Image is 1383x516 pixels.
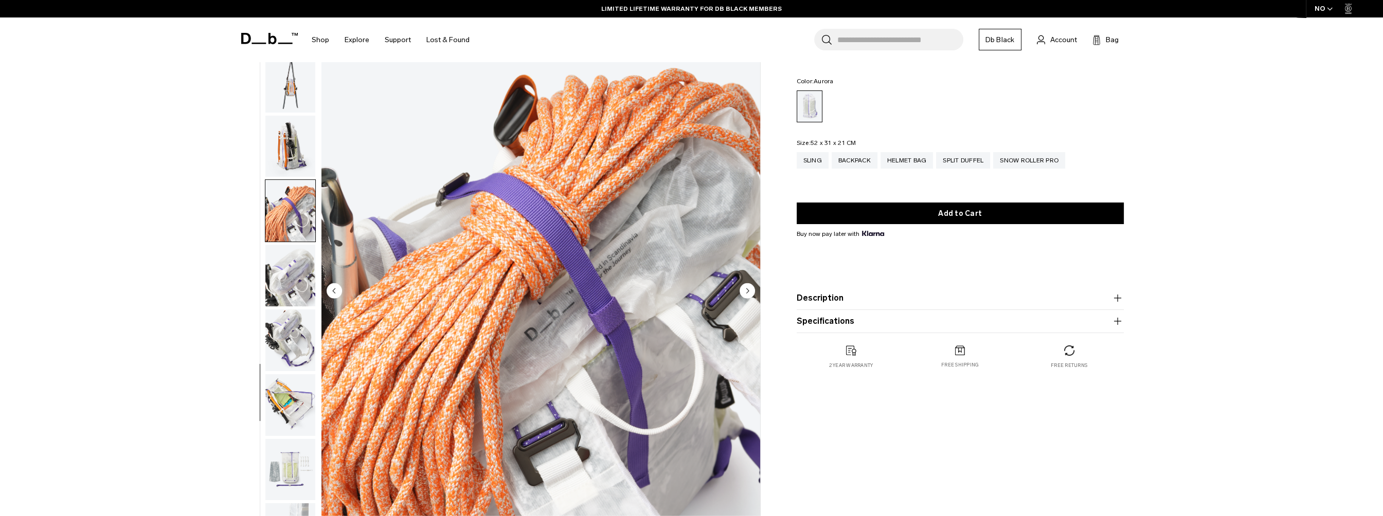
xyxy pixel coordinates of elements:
[265,309,316,372] button: Weigh_Lighter_Backpack_25L_13.png
[265,244,316,307] button: Weigh_Lighter_Backpack_25L_12.png
[312,22,329,58] a: Shop
[265,116,315,177] img: Weigh_Lighter_Backpack_25L_10.png
[797,229,884,238] span: Buy now pay later with
[740,283,755,300] button: Next slide
[1050,34,1077,45] span: Account
[993,152,1065,169] a: Snow Roller Pro
[979,29,1021,50] a: Db Black
[265,50,316,113] button: Weigh_Lighter_Backpack_25L_9.png
[327,283,342,300] button: Previous slide
[265,179,316,242] button: Weigh_Lighter_Backpack_25L_11.png
[936,152,990,169] a: Split Duffel
[265,439,315,501] img: Weigh_Lighter_Backpack_25L_15.png
[814,78,834,85] span: Aurora
[797,315,1124,327] button: Specifications
[797,78,834,84] legend: Color:
[941,361,979,368] p: Free shipping
[1037,33,1077,46] a: Account
[265,374,315,436] img: Weigh_Lighter_Backpack_25L_14.png
[345,22,369,58] a: Explore
[797,292,1124,304] button: Description
[304,17,477,62] nav: Main Navigation
[832,152,877,169] a: Backpack
[265,245,315,306] img: Weigh_Lighter_Backpack_25L_12.png
[797,90,822,122] a: Aurora
[265,438,316,501] button: Weigh_Lighter_Backpack_25L_15.png
[385,22,411,58] a: Support
[1092,33,1119,46] button: Bag
[881,152,933,169] a: Helmet Bag
[601,4,782,13] a: LIMITED LIFETIME WARRANTY FOR DB BLACK MEMBERS
[426,22,470,58] a: Lost & Found
[1106,34,1119,45] span: Bag
[829,362,873,369] p: 2 year warranty
[862,231,884,236] img: {"height" => 20, "alt" => "Klarna"}
[265,374,316,436] button: Weigh_Lighter_Backpack_25L_14.png
[1051,362,1087,369] p: Free returns
[265,115,316,178] button: Weigh_Lighter_Backpack_25L_10.png
[265,309,315,371] img: Weigh_Lighter_Backpack_25L_13.png
[797,140,856,146] legend: Size:
[797,202,1124,224] button: Add to Cart
[797,152,829,169] a: Sling
[811,139,856,146] span: 52 x 31 x 21 CM
[265,51,315,113] img: Weigh_Lighter_Backpack_25L_9.png
[265,180,315,242] img: Weigh_Lighter_Backpack_25L_11.png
